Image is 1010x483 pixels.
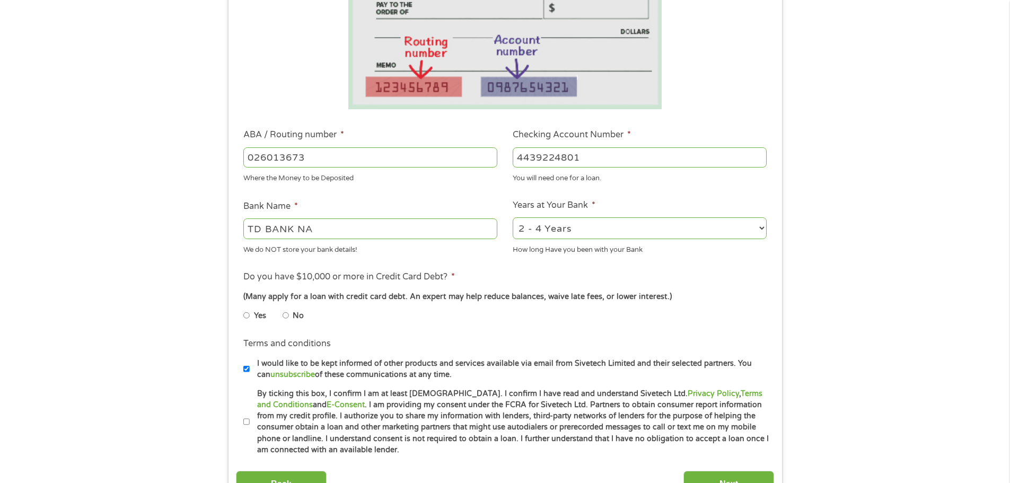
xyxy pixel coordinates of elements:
[513,170,767,184] div: You will need one for a loan.
[250,388,770,456] label: By ticking this box, I confirm I am at least [DEMOGRAPHIC_DATA]. I confirm I have read and unders...
[513,129,631,140] label: Checking Account Number
[243,241,497,255] div: We do NOT store your bank details!
[688,389,739,398] a: Privacy Policy
[250,358,770,381] label: I would like to be kept informed of other products and services available via email from Sivetech...
[293,310,304,322] label: No
[243,147,497,168] input: 263177916
[513,200,595,211] label: Years at Your Bank
[257,389,762,409] a: Terms and Conditions
[243,129,344,140] label: ABA / Routing number
[327,400,365,409] a: E-Consent
[270,370,315,379] a: unsubscribe
[243,170,497,184] div: Where the Money to be Deposited
[254,310,266,322] label: Yes
[243,271,455,283] label: Do you have $10,000 or more in Credit Card Debt?
[243,291,766,303] div: (Many apply for a loan with credit card debt. An expert may help reduce balances, waive late fees...
[243,338,331,349] label: Terms and conditions
[513,147,767,168] input: 345634636
[513,241,767,255] div: How long Have you been with your Bank
[243,201,298,212] label: Bank Name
